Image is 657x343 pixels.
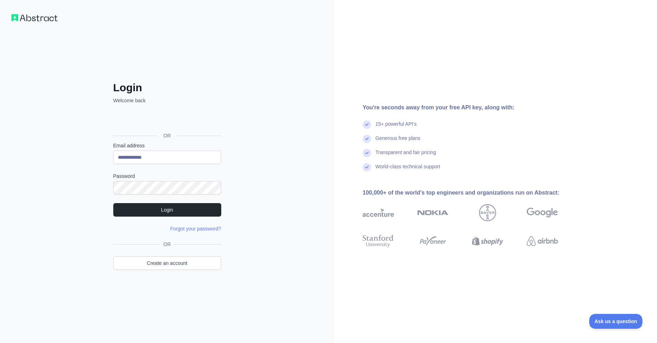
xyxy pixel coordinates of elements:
[113,142,221,149] label: Email address
[417,233,449,249] img: payoneer
[110,112,223,127] iframe: Sign in with Google Button
[589,314,643,329] iframe: Toggle Customer Support
[363,233,394,249] img: stanford university
[113,203,221,217] button: Login
[363,135,371,143] img: check mark
[375,149,436,163] div: Transparent and fair pricing
[113,97,221,104] p: Welcome back
[113,81,221,94] h2: Login
[11,14,58,21] img: Workflow
[375,120,417,135] div: 15+ powerful API's
[170,226,221,232] a: Forgot your password?
[113,173,221,180] label: Password
[363,204,394,221] img: accenture
[363,189,581,197] div: 100,000+ of the world's top engineers and organizations run on Abstract:
[375,135,420,149] div: Generous free plans
[417,204,449,221] img: nokia
[479,204,496,221] img: bayer
[363,149,371,157] img: check mark
[472,233,503,249] img: shopify
[375,163,440,177] div: World-class technical support
[363,163,371,171] img: check mark
[363,120,371,129] img: check mark
[161,241,174,248] span: OR
[158,132,177,139] span: OR
[363,103,581,112] div: You're seconds away from your free API key, along with:
[527,233,558,249] img: airbnb
[113,256,221,270] a: Create an account
[527,204,558,221] img: google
